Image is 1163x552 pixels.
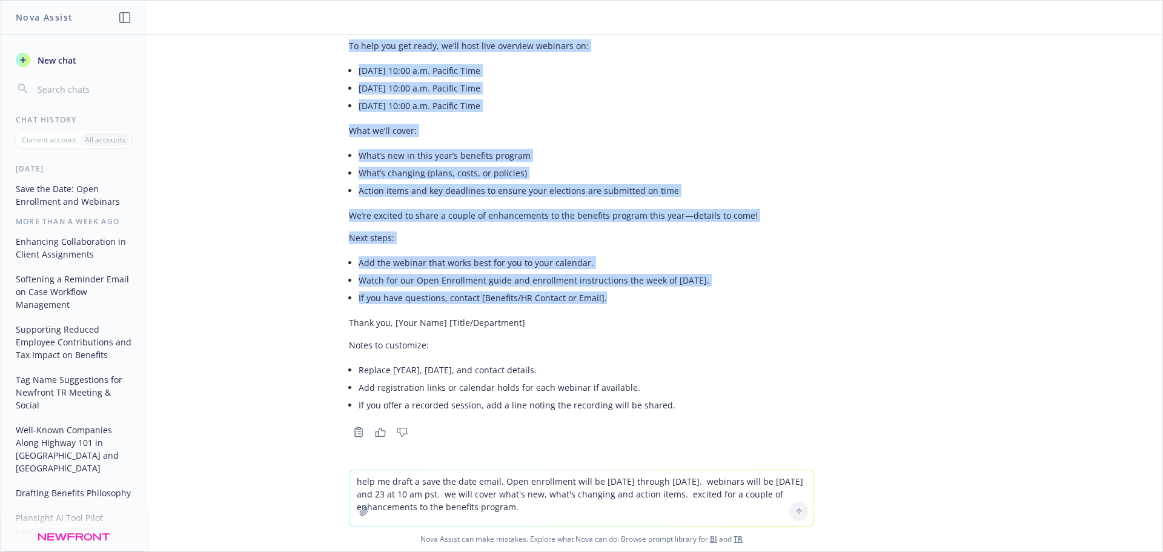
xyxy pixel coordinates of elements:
[11,370,136,415] button: Tag Name Suggestions for Newfront TR Meeting & Social
[359,164,814,182] li: What’s changing (plans, costs, or policies)
[359,271,814,289] li: Watch for our Open Enrollment guide and enrollment instructions the week of [DATE].
[359,147,814,164] li: What’s new in this year’s benefits program
[349,209,814,222] p: We’re excited to share a couple of enhancements to the benefits program this year—details to come!
[11,508,136,540] button: Plansight AI Tool Pilot Launch
[349,39,814,52] p: To help you get ready, we’ll host live overview webinars on:
[11,231,136,264] button: Enhancing Collaboration in Client Assignments
[35,54,76,67] span: New chat
[349,339,814,351] p: Notes to customize:
[734,534,743,544] a: TR
[1,115,146,125] div: Chat History
[11,269,136,314] button: Softening a Reminder Email on Case Workflow Management
[710,534,717,544] a: BI
[393,424,412,441] button: Thumbs down
[11,179,136,211] button: Save the Date: Open Enrollment and Webinars
[359,289,814,307] li: If you have questions, contact [Benefits/HR Contact or Email].
[349,124,814,137] p: What we’ll cover:
[35,81,131,98] input: Search chats
[85,135,125,145] p: All accounts
[11,483,136,503] button: Drafting Benefits Philosophy
[349,316,814,329] p: Thank you, [Your Name] [Title/Department]
[359,379,814,396] li: Add registration links or calendar holds for each webinar if available.
[359,62,814,79] li: [DATE] 10:00 a.m. Pacific Time
[11,49,136,71] button: New chat
[359,97,814,115] li: [DATE] 10:00 a.m. Pacific Time
[11,319,136,365] button: Supporting Reduced Employee Contributions and Tax Impact on Benefits
[11,420,136,478] button: Well-Known Companies Along Highway 101 in [GEOGRAPHIC_DATA] and [GEOGRAPHIC_DATA]
[359,79,814,97] li: [DATE] 10:00 a.m. Pacific Time
[1,164,146,174] div: [DATE]
[349,231,814,244] p: Next steps:
[359,396,814,414] li: If you offer a recorded session, add a line noting the recording will be shared.
[1,216,146,227] div: More than a week ago
[22,135,76,145] p: Current account
[359,254,814,271] li: Add the webinar that works best for you to your calendar.
[16,11,73,24] h1: Nova Assist
[5,527,1158,551] span: Nova Assist can make mistakes. Explore what Nova can do: Browse prompt library for and
[353,427,364,437] svg: Copy to clipboard
[359,182,814,199] li: Action items and key deadlines to ensure your elections are submitted on time
[359,361,814,379] li: Replace [YEAR], [DATE], and contact details.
